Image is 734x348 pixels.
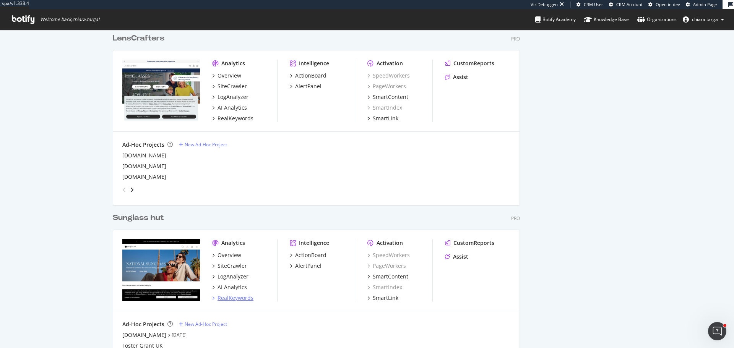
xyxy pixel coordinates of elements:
div: Ad-Hoc Projects [122,141,164,149]
div: AI Analytics [218,283,247,291]
div: ActionBoard [295,72,326,79]
div: Assist [453,253,468,261]
div: Intelligence [299,239,329,247]
div: Intelligence [299,60,329,67]
a: [DOMAIN_NAME] [122,173,166,181]
div: New Ad-Hoc Project [185,141,227,148]
a: CRM User [576,2,603,8]
a: AlertPanel [290,83,322,90]
a: CustomReports [445,60,494,67]
button: chiara.targa [677,13,730,26]
div: SiteCrawler [218,262,247,270]
a: ActionBoard [290,72,326,79]
a: Knowledge Base [584,9,629,30]
div: Organizations [637,16,677,23]
iframe: Intercom live chat [708,322,726,340]
div: Pro [511,215,520,222]
a: Overview [212,72,241,79]
div: Sunglass hut [113,212,164,223]
a: PageWorkers [367,83,406,90]
a: Assist [445,73,468,81]
div: Viz Debugger: [531,2,558,8]
span: chiara.targa [692,16,718,23]
div: SmartContent [373,273,408,280]
div: Knowledge Base [584,16,629,23]
a: SmartIndex [367,104,402,112]
a: [DOMAIN_NAME] [122,152,166,159]
div: SmartLink [373,115,398,122]
a: Assist [445,253,468,261]
div: LogAnalyzer [218,93,248,101]
img: www.sunglasshut.com [122,239,200,301]
div: CustomReports [453,60,494,67]
div: LensCrafters [113,33,164,44]
div: Overview [218,72,241,79]
div: AlertPanel [295,83,322,90]
a: SmartContent [367,93,408,101]
a: [DATE] [172,332,187,338]
a: LogAnalyzer [212,93,248,101]
a: AI Analytics [212,283,247,291]
a: SmartLink [367,294,398,302]
span: Admin Page [693,2,717,7]
div: angle-left [119,184,129,196]
a: [DOMAIN_NAME] [122,331,166,339]
a: LogAnalyzer [212,273,248,280]
a: Open in dev [648,2,680,8]
a: CustomReports [445,239,494,247]
div: Analytics [221,239,245,247]
div: LogAnalyzer [218,273,248,280]
div: RealKeywords [218,294,253,302]
div: New Ad-Hoc Project [185,321,227,327]
a: SmartContent [367,273,408,280]
a: Botify Academy [535,9,576,30]
div: Botify Academy [535,16,576,23]
span: Open in dev [656,2,680,7]
div: Analytics [221,60,245,67]
a: SmartLink [367,115,398,122]
span: CRM User [584,2,603,7]
a: RealKeywords [212,294,253,302]
a: PageWorkers [367,262,406,270]
a: SpeedWorkers [367,72,410,79]
a: Overview [212,251,241,259]
div: SmartContent [373,93,408,101]
div: SiteCrawler [218,83,247,90]
a: Admin Page [686,2,717,8]
div: SmartLink [373,294,398,302]
a: RealKeywords [212,115,253,122]
div: Ad-Hoc Projects [122,320,164,328]
a: CRM Account [609,2,643,8]
a: New Ad-Hoc Project [179,321,227,327]
a: New Ad-Hoc Project [179,141,227,148]
a: [DOMAIN_NAME] [122,162,166,170]
div: AlertPanel [295,262,322,270]
a: SmartIndex [367,283,402,291]
a: ActionBoard [290,251,326,259]
a: Organizations [637,9,677,30]
a: SiteCrawler [212,262,247,270]
a: SiteCrawler [212,83,247,90]
div: Activation [377,60,403,67]
div: Pro [511,36,520,42]
div: Overview [218,251,241,259]
div: RealKeywords [218,115,253,122]
span: CRM Account [616,2,643,7]
div: Activation [377,239,403,247]
a: LensCrafters [113,33,167,44]
a: SpeedWorkers [367,251,410,259]
div: Assist [453,73,468,81]
span: Welcome back, chiara.targa ! [40,16,99,23]
a: AI Analytics [212,104,247,112]
a: AlertPanel [290,262,322,270]
div: angle-right [129,186,135,194]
